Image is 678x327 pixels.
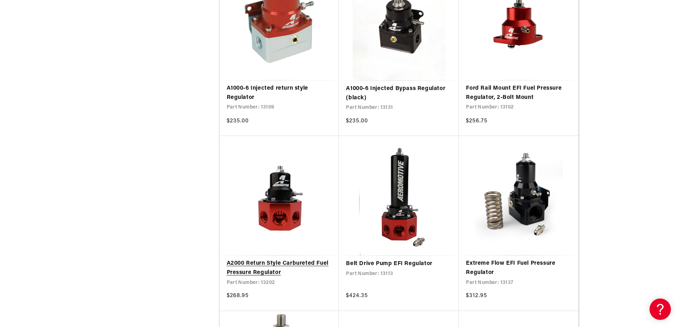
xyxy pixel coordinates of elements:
[227,84,332,102] a: A1000-6 Injected return style Regulator
[227,259,332,277] a: A2000 Return Style Carbureted Fuel Pressure Regulator
[466,259,571,277] a: Extreme Flow EFI Fuel Pressure Regulator
[346,84,452,102] a: A1000-6 Injected Bypass Regulator (black)
[466,84,571,102] a: Ford Rail Mount EFI Fuel Pressure Regulator, 2-Bolt Mount
[346,259,452,269] a: Belt Drive Pump EFI Regulator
